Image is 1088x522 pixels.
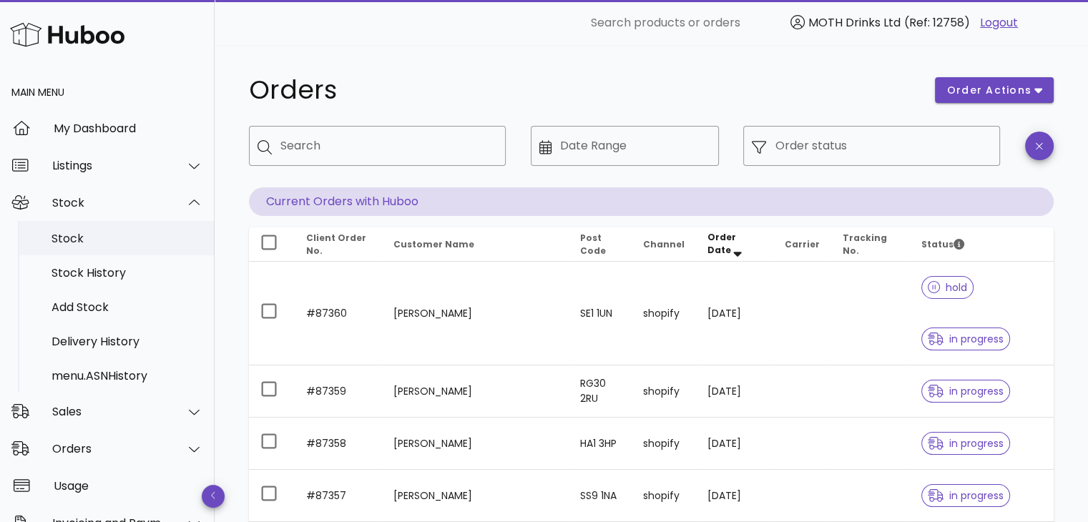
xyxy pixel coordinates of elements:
[696,262,773,365] td: [DATE]
[946,83,1032,98] span: order actions
[928,491,1004,501] span: in progress
[52,232,203,245] div: Stock
[382,227,568,262] th: Customer Name
[382,365,568,418] td: [PERSON_NAME]
[249,77,918,103] h1: Orders
[808,14,901,31] span: MOTH Drinks Ltd
[568,470,631,522] td: SS9 1NA
[696,365,773,418] td: [DATE]
[382,470,568,522] td: [PERSON_NAME]
[52,266,203,280] div: Stock History
[52,335,203,348] div: Delivery History
[568,418,631,470] td: HA1 3HP
[980,14,1018,31] a: Logout
[382,418,568,470] td: [PERSON_NAME]
[568,227,631,262] th: Post Code
[921,238,964,250] span: Status
[52,442,169,455] div: Orders
[707,231,736,256] span: Order Date
[52,159,169,172] div: Listings
[785,238,820,250] span: Carrier
[910,227,1054,262] th: Status
[295,227,382,262] th: Client Order No.
[632,262,696,365] td: shopify
[643,238,685,250] span: Channel
[928,334,1004,344] span: in progress
[935,77,1054,103] button: order actions
[632,227,696,262] th: Channel
[54,479,203,493] div: Usage
[928,386,1004,396] span: in progress
[632,470,696,522] td: shopify
[295,262,382,365] td: #87360
[568,365,631,418] td: RG30 2RU
[568,262,631,365] td: SE1 1UN
[696,227,773,262] th: Order Date: Sorted descending. Activate to remove sorting.
[831,227,910,262] th: Tracking No.
[249,187,1054,216] p: Current Orders with Huboo
[52,300,203,314] div: Add Stock
[52,369,203,383] div: menu.ASNHistory
[632,365,696,418] td: shopify
[295,365,382,418] td: #87359
[52,196,169,210] div: Stock
[928,282,968,292] span: hold
[773,227,831,262] th: Carrier
[295,418,382,470] td: #87358
[696,470,773,522] td: [DATE]
[928,438,1004,448] span: in progress
[843,232,887,257] span: Tracking No.
[54,122,203,135] div: My Dashboard
[632,418,696,470] td: shopify
[10,19,124,50] img: Huboo Logo
[306,232,366,257] span: Client Order No.
[382,262,568,365] td: [PERSON_NAME]
[696,418,773,470] td: [DATE]
[295,470,382,522] td: #87357
[579,232,605,257] span: Post Code
[904,14,970,31] span: (Ref: 12758)
[52,405,169,418] div: Sales
[393,238,474,250] span: Customer Name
